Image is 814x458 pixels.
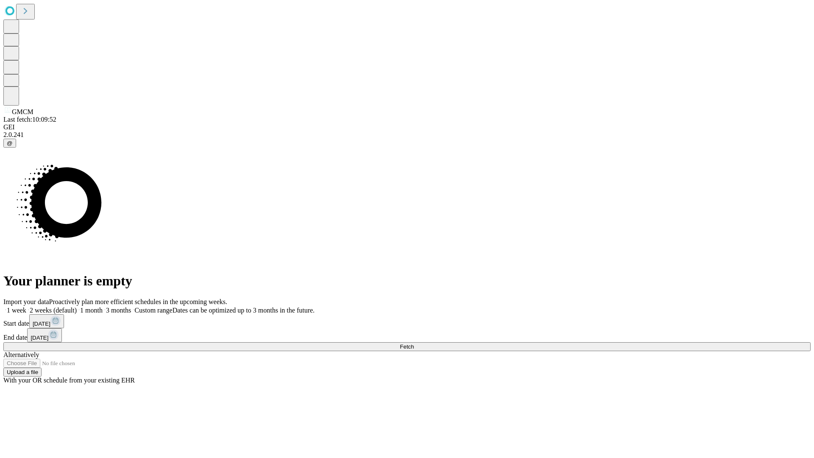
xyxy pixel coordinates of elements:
[27,328,62,342] button: [DATE]
[29,314,64,328] button: [DATE]
[3,328,811,342] div: End date
[3,123,811,131] div: GEI
[3,368,42,377] button: Upload a file
[3,342,811,351] button: Fetch
[7,307,26,314] span: 1 week
[106,307,131,314] span: 3 months
[400,343,414,350] span: Fetch
[80,307,103,314] span: 1 month
[31,335,48,341] span: [DATE]
[30,307,77,314] span: 2 weeks (default)
[3,298,49,305] span: Import your data
[3,377,135,384] span: With your OR schedule from your existing EHR
[173,307,315,314] span: Dates can be optimized up to 3 months in the future.
[3,131,811,139] div: 2.0.241
[3,314,811,328] div: Start date
[3,116,56,123] span: Last fetch: 10:09:52
[3,139,16,148] button: @
[7,140,13,146] span: @
[3,273,811,289] h1: Your planner is empty
[134,307,172,314] span: Custom range
[12,108,33,115] span: GMCM
[33,321,50,327] span: [DATE]
[3,351,39,358] span: Alternatively
[49,298,227,305] span: Proactively plan more efficient schedules in the upcoming weeks.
